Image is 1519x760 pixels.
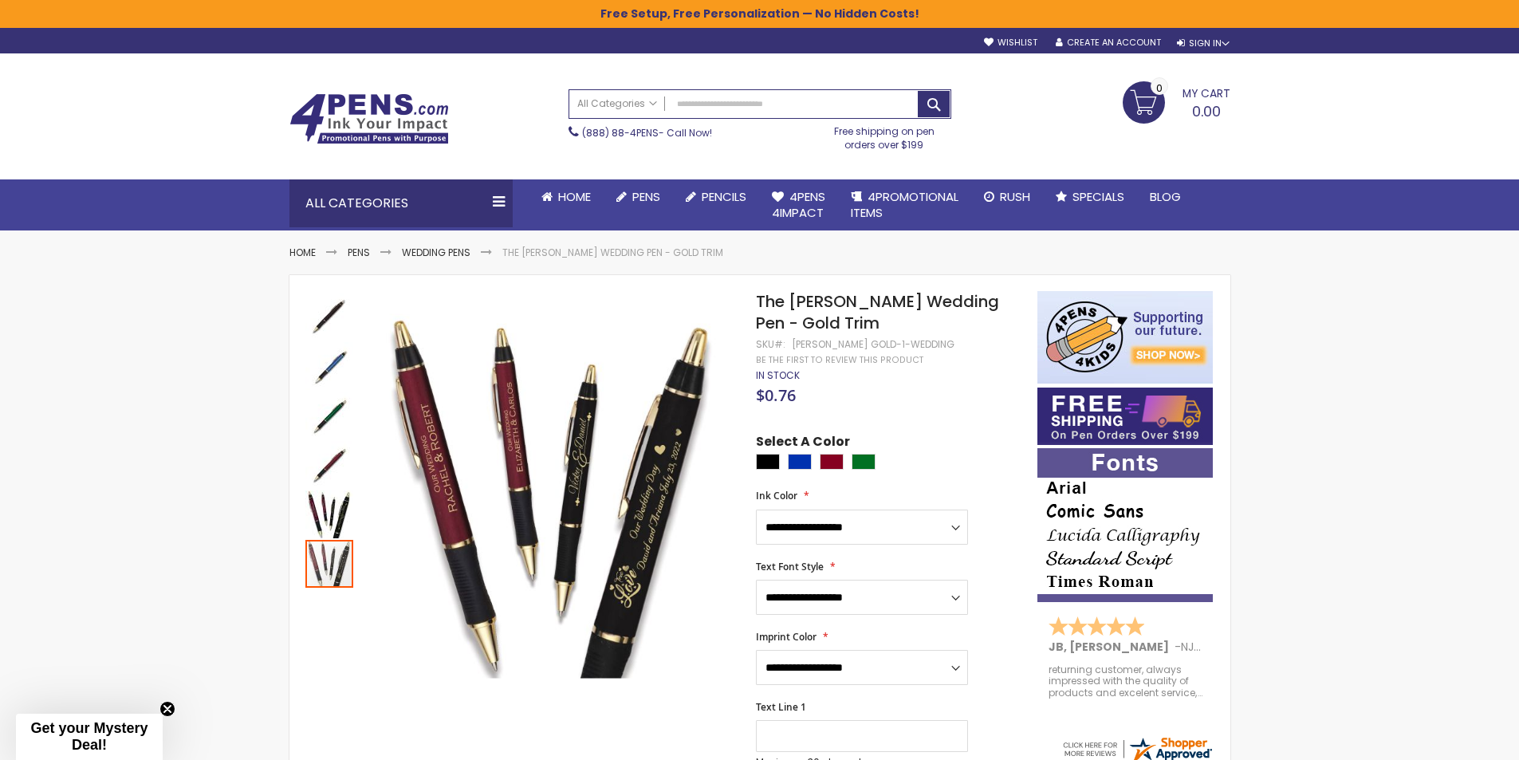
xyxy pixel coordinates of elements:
span: Specials [1072,188,1124,205]
span: Pencils [702,188,746,205]
a: 4Pens4impact [759,179,838,231]
a: Rush [971,179,1043,215]
span: 4PROMOTIONAL ITEMS [851,188,958,221]
span: In stock [756,368,800,382]
span: JB, [PERSON_NAME] [1049,639,1175,655]
span: Get your Mystery Deal! [30,720,148,753]
a: Be the first to review this product [756,354,923,366]
a: Wishlist [984,37,1037,49]
img: The Barton Wedding Pen - Gold Trim [305,293,353,341]
div: The Barton Wedding Pen - Gold Trim [305,439,355,489]
img: 4pens 4 kids [1037,291,1213,384]
button: Close teaser [159,701,175,717]
span: All Categories [577,97,657,110]
img: The Barton Wedding Pen - Gold Trim [305,392,353,439]
a: Blog [1137,179,1194,215]
strong: SKU [756,337,785,351]
li: The [PERSON_NAME] Wedding Pen - Gold Trim [502,246,723,259]
span: 0 [1156,81,1163,96]
div: Burgundy [820,454,844,470]
a: 4PROMOTIONALITEMS [838,179,971,231]
span: Pens [632,188,660,205]
span: Home [558,188,591,205]
img: font-personalization-examples [1037,448,1213,602]
span: 4Pens 4impact [772,188,825,221]
img: The Barton Wedding Pen - Gold Trim [305,342,353,390]
a: 0.00 0 [1123,81,1230,121]
div: Free shipping on pen orders over $199 [817,119,951,151]
div: All Categories [289,179,513,227]
a: Wedding Pens [402,246,470,259]
div: Get your Mystery Deal!Close teaser [16,714,163,760]
span: Blog [1150,188,1181,205]
div: returning customer, always impressed with the quality of products and excelent service, will retu... [1049,664,1203,699]
a: (888) 88-4PENS [582,126,659,140]
span: $0.76 [756,384,796,406]
span: Imprint Color [756,630,817,644]
span: Ink Color [756,489,797,502]
span: Text Line 1 [756,700,806,714]
a: Create an Account [1056,37,1161,49]
span: Select A Color [756,433,850,455]
span: - Call Now! [582,126,712,140]
div: Availability [756,369,800,382]
div: Blue [788,454,812,470]
a: Pencils [673,179,759,215]
div: Green [852,454,876,470]
img: The Barton Wedding Pen - Gold Trim [371,314,735,679]
a: Pens [604,179,673,215]
img: The Barton Wedding Pen - Gold Trim [305,490,353,538]
a: Home [529,179,604,215]
a: All Categories [569,90,665,116]
div: The Barton Wedding Pen - Gold Trim [305,291,355,341]
img: 4Pens Custom Pens and Promotional Products [289,93,449,144]
div: The Barton Wedding Pen - Gold Trim [305,489,355,538]
div: The Barton Wedding Pen - Gold Trim [305,538,353,588]
span: The [PERSON_NAME] Wedding Pen - Gold Trim [756,290,999,334]
a: Pens [348,246,370,259]
div: Sign In [1177,37,1230,49]
div: The Barton Wedding Pen - Gold Trim [305,390,355,439]
span: Rush [1000,188,1030,205]
a: Home [289,246,316,259]
img: Free shipping on orders over $199 [1037,388,1213,445]
div: Black [756,454,780,470]
div: [PERSON_NAME] Gold-1-wedding [792,338,954,351]
span: 0.00 [1192,101,1221,121]
div: The Barton Wedding Pen - Gold Trim [305,341,355,390]
a: Specials [1043,179,1137,215]
img: The Barton Wedding Pen - Gold Trim [305,441,353,489]
span: Text Font Style [756,560,824,573]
